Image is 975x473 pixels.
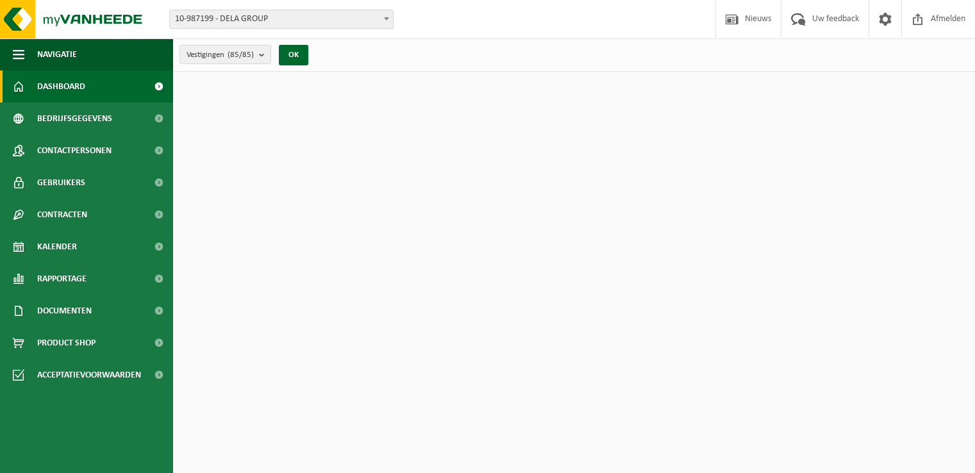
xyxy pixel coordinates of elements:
span: 10-987199 - DELA GROUP [170,10,393,28]
span: Dashboard [37,71,85,103]
span: Product Shop [37,327,96,359]
span: Acceptatievoorwaarden [37,359,141,391]
count: (85/85) [228,51,254,59]
span: Contracten [37,199,87,231]
span: Navigatie [37,38,77,71]
span: Kalender [37,231,77,263]
span: Rapportage [37,263,87,295]
span: Vestigingen [187,46,254,65]
span: 10-987199 - DELA GROUP [169,10,394,29]
span: Gebruikers [37,167,85,199]
span: Contactpersonen [37,135,112,167]
span: Bedrijfsgegevens [37,103,112,135]
span: Documenten [37,295,92,327]
button: Vestigingen(85/85) [179,45,271,64]
button: OK [279,45,308,65]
